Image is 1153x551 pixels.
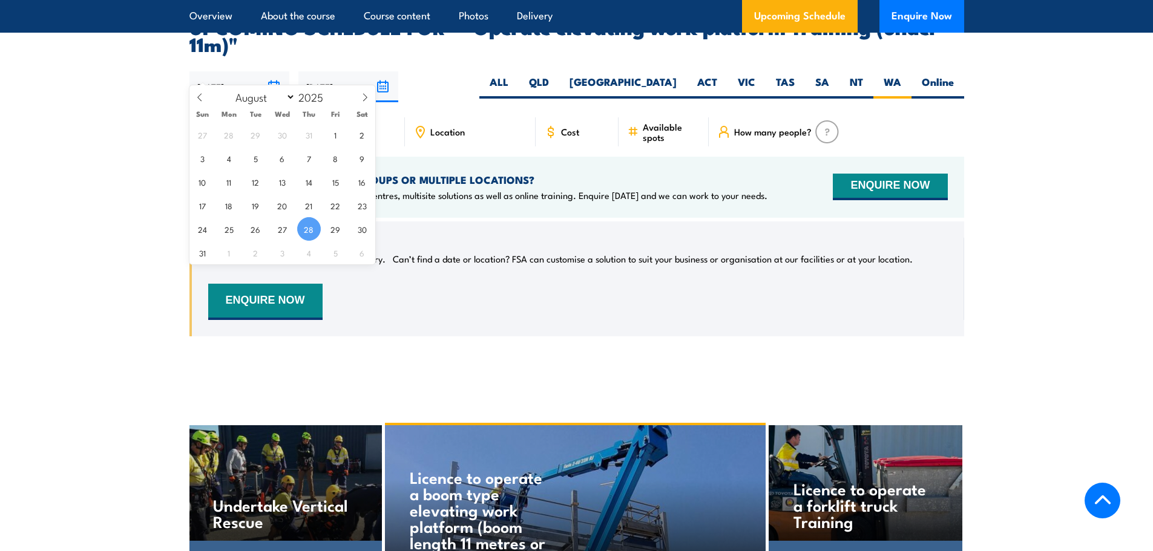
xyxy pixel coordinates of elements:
span: September 4, 2025 [297,241,321,264]
input: From date [189,71,289,102]
span: August 8, 2025 [324,146,347,170]
h4: NEED TRAINING FOR LARGER GROUPS OR MULTIPLE LOCATIONS? [208,173,767,186]
label: TAS [766,75,805,99]
button: ENQUIRE NOW [833,174,947,200]
input: To date [298,71,398,102]
label: SA [805,75,839,99]
span: July 27, 2025 [191,123,214,146]
span: August 23, 2025 [350,194,374,217]
span: August 27, 2025 [271,217,294,241]
span: August 13, 2025 [271,170,294,194]
span: August 20, 2025 [271,194,294,217]
p: We offer onsite training, training at our centres, multisite solutions as well as online training... [208,189,767,201]
span: July 29, 2025 [244,123,268,146]
span: July 31, 2025 [297,123,321,146]
span: Cost [561,126,579,137]
span: Mon [215,110,242,118]
span: August 30, 2025 [350,217,374,241]
span: August 18, 2025 [217,194,241,217]
span: August 17, 2025 [191,194,214,217]
span: August 7, 2025 [297,146,321,170]
span: August 2, 2025 [350,123,374,146]
label: ACT [687,75,728,99]
span: August 25, 2025 [217,217,241,241]
label: QLD [519,75,559,99]
span: July 30, 2025 [271,123,294,146]
span: Wed [269,110,295,118]
label: VIC [728,75,766,99]
span: August 12, 2025 [244,170,268,194]
h2: UPCOMING SCHEDULE FOR - "Operate elevating work platform Training (under 11m)" [189,18,964,52]
span: Thu [295,110,322,118]
span: August 21, 2025 [297,194,321,217]
span: August 3, 2025 [191,146,214,170]
span: August 31, 2025 [191,241,214,264]
span: August 10, 2025 [191,170,214,194]
label: Online [912,75,964,99]
span: September 6, 2025 [350,241,374,264]
label: WA [873,75,912,99]
span: August 9, 2025 [350,146,374,170]
span: September 1, 2025 [217,241,241,264]
select: Month [229,89,295,105]
label: ALL [479,75,519,99]
span: Fri [322,110,349,118]
span: How many people? [734,126,812,137]
span: August 5, 2025 [244,146,268,170]
p: Can’t find a date or location? FSA can customise a solution to suit your business or organisation... [393,253,913,265]
span: Sun [189,110,216,118]
h4: Undertake Vertical Rescue [213,497,356,529]
span: August 1, 2025 [324,123,347,146]
span: August 28, 2025 [297,217,321,241]
span: August 6, 2025 [271,146,294,170]
span: August 16, 2025 [350,170,374,194]
span: August 22, 2025 [324,194,347,217]
span: September 2, 2025 [244,241,268,264]
span: Available spots [643,122,700,142]
button: ENQUIRE NOW [208,284,323,320]
span: September 3, 2025 [271,241,294,264]
span: August 24, 2025 [191,217,214,241]
label: NT [839,75,873,99]
span: August 15, 2025 [324,170,347,194]
span: August 14, 2025 [297,170,321,194]
span: August 19, 2025 [244,194,268,217]
span: July 28, 2025 [217,123,241,146]
span: Tue [242,110,269,118]
span: August 11, 2025 [217,170,241,194]
input: Year [295,90,335,104]
h4: Licence to operate a forklift truck Training [793,480,937,529]
span: August 29, 2025 [324,217,347,241]
span: August 26, 2025 [244,217,268,241]
span: August 4, 2025 [217,146,241,170]
label: [GEOGRAPHIC_DATA] [559,75,687,99]
span: September 5, 2025 [324,241,347,264]
span: Location [430,126,465,137]
span: Sat [349,110,375,118]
